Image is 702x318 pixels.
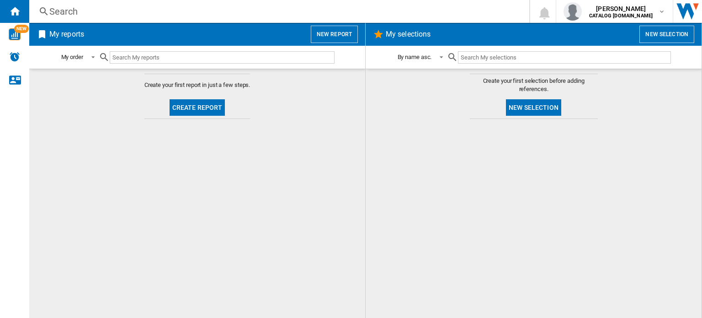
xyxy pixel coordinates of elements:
[589,4,653,13] span: [PERSON_NAME]
[384,26,432,43] h2: My selections
[639,26,694,43] button: New selection
[589,13,653,19] b: CATALOG [DOMAIN_NAME]
[458,51,670,64] input: Search My selections
[110,51,335,64] input: Search My reports
[9,51,20,62] img: alerts-logo.svg
[170,99,225,116] button: Create report
[48,26,86,43] h2: My reports
[144,81,250,89] span: Create your first report in just a few steps.
[61,54,83,60] div: My order
[49,5,505,18] div: Search
[9,28,21,40] img: wise-card.svg
[506,99,561,116] button: New selection
[398,54,432,60] div: By name asc.
[14,25,29,33] span: NEW
[564,2,582,21] img: profile.jpg
[311,26,358,43] button: New report
[470,77,598,93] span: Create your first selection before adding references.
